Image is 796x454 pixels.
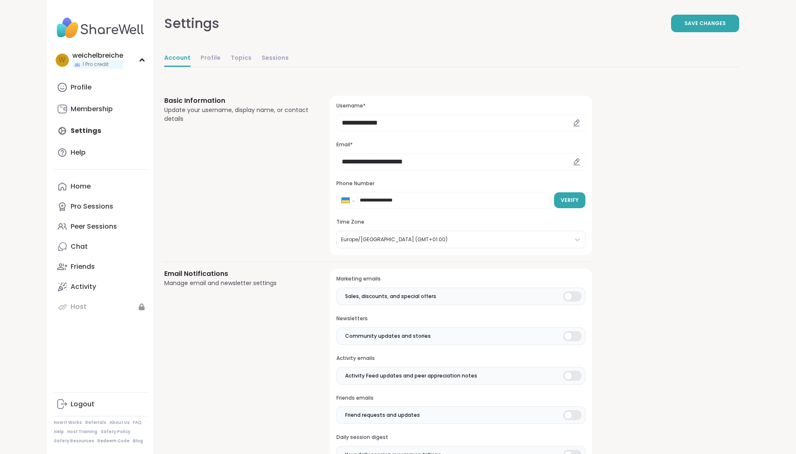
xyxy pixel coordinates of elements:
div: Manage email and newsletter settings [164,279,310,288]
a: Friends [54,257,147,277]
a: Host Training [67,429,97,435]
a: Help [54,429,64,435]
h3: Email* [336,141,585,148]
a: About Us [109,420,130,426]
div: Home [71,182,91,191]
a: Peer Sessions [54,217,147,237]
a: Topics [231,50,252,67]
h3: Time Zone [336,219,585,226]
div: Host [71,302,86,311]
div: Update your username, display name, or contact details [164,106,310,123]
a: Chat [54,237,147,257]
div: Membership [71,105,113,114]
div: Chat [71,242,88,251]
h3: Username* [336,102,585,110]
span: Activity Feed updates and peer appreciation notes [345,372,477,380]
div: Help [71,148,86,157]
div: Logout [71,400,94,409]
div: Peer Sessions [71,222,117,231]
a: Profile [201,50,221,67]
a: Pro Sessions [54,196,147,217]
h3: Phone Number [336,180,585,187]
button: Save Changes [671,15,739,32]
div: Profile [71,83,92,92]
span: Sales, discounts, and special offers [345,293,436,300]
a: Activity [54,277,147,297]
div: Settings [164,13,219,33]
a: Membership [54,99,147,119]
a: Sessions [262,50,289,67]
a: Blog [133,438,143,444]
h3: Email Notifications [164,269,310,279]
button: Verify [554,192,585,208]
span: Verify [561,196,579,204]
div: Friends [71,262,95,271]
h3: Friends emails [336,395,585,402]
a: Account [164,50,191,67]
a: Logout [54,394,147,414]
h3: Marketing emails [336,275,585,283]
span: Friend requests and updates [345,411,420,419]
a: Safety Policy [101,429,130,435]
a: How It Works [54,420,82,426]
div: Activity [71,282,96,291]
span: Save Changes [684,20,726,27]
div: Pro Sessions [71,202,113,211]
a: Redeem Code [97,438,130,444]
span: w [58,55,66,66]
a: Host [54,297,147,317]
span: 1 Pro credit [82,61,109,68]
h3: Daily session digest [336,434,585,441]
h3: Activity emails [336,355,585,362]
a: FAQ [133,420,142,426]
a: Safety Resources [54,438,94,444]
div: weichelbreiche [72,51,123,60]
a: Help [54,143,147,163]
h3: Newsletters [336,315,585,322]
img: ShareWell Nav Logo [54,13,147,43]
span: Community updates and stories [345,332,431,340]
a: Profile [54,77,147,97]
a: Home [54,176,147,196]
a: Referrals [85,420,106,426]
h3: Basic Information [164,96,310,106]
